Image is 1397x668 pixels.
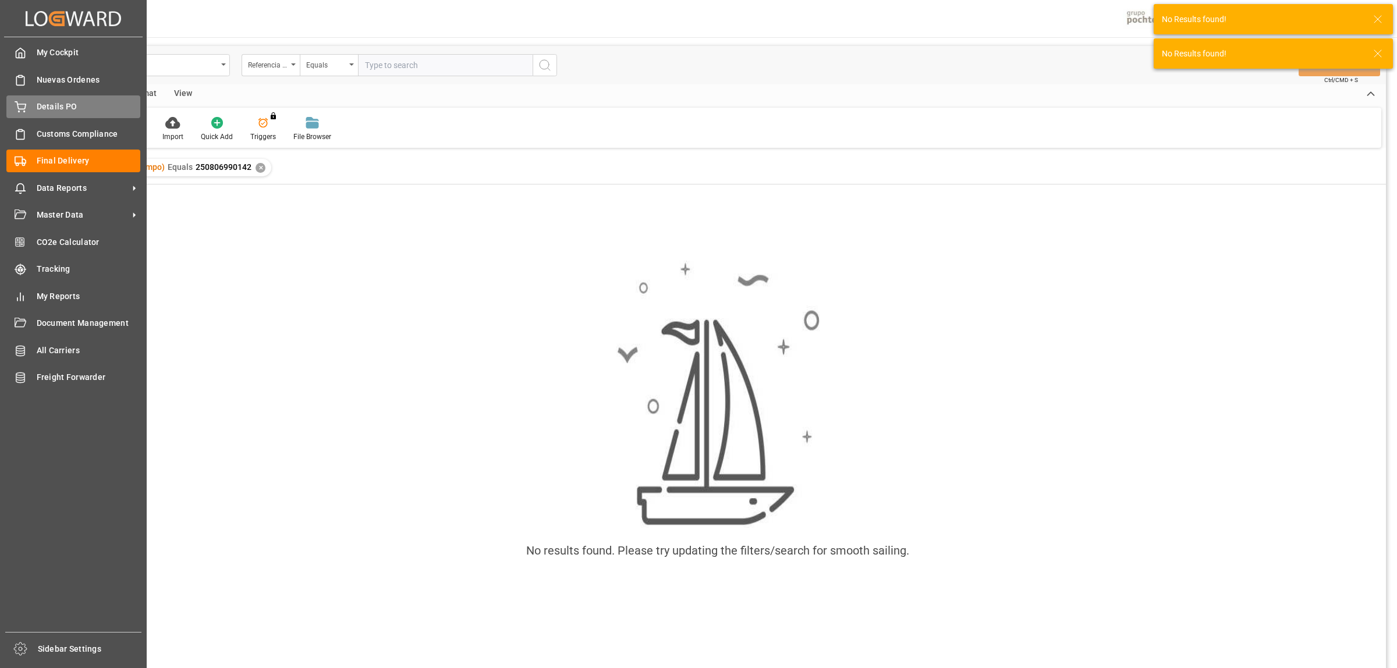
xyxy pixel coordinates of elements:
div: Import [162,132,183,142]
a: All Carriers [6,339,140,361]
button: search button [533,54,557,76]
div: Equals [306,57,346,70]
span: Freight Forwarder [37,371,141,383]
span: Document Management [37,317,141,329]
button: open menu [300,54,358,76]
span: All Carriers [37,344,141,357]
span: My Cockpit [37,47,141,59]
span: Nuevas Ordenes [37,74,141,86]
div: No Results found! [1162,48,1362,60]
a: Final Delivery [6,150,140,172]
a: Customs Compliance [6,122,140,145]
span: Master Data [37,209,129,221]
span: Data Reports [37,182,129,194]
span: Sidebar Settings [38,643,142,655]
div: Quick Add [201,132,233,142]
div: View [165,84,201,104]
div: File Browser [293,132,331,142]
a: My Reports [6,285,140,307]
img: pochtecaImg.jpg_1689854062.jpg [1123,9,1180,29]
a: CO2e Calculator [6,230,140,253]
span: CO2e Calculator [37,236,141,248]
span: Ctrl/CMD + S [1324,76,1358,84]
span: Final Delivery [37,155,141,167]
div: No results found. Please try updating the filters/search for smooth sailing. [526,542,909,559]
input: Type to search [358,54,533,76]
div: No Results found! [1162,13,1362,26]
div: Referencia Leschaco (Impo) [248,57,288,70]
a: Details PO [6,95,140,118]
a: My Cockpit [6,41,140,64]
a: Nuevas Ordenes [6,68,140,91]
a: Freight Forwarder [6,366,140,389]
span: Equals [168,162,193,172]
span: My Reports [37,290,141,303]
button: open menu [242,54,300,76]
span: 250806990142 [196,162,251,172]
span: Details PO [37,101,141,113]
a: Tracking [6,258,140,280]
img: smooth_sailing.jpeg [616,261,820,528]
span: Customs Compliance [37,128,141,140]
div: ✕ [256,163,265,173]
a: Document Management [6,312,140,335]
span: Tracking [37,263,141,275]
